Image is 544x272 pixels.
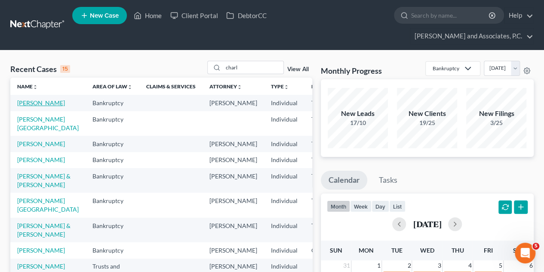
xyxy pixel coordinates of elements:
button: month [327,200,350,212]
span: New Case [90,13,119,19]
span: Tue [391,247,402,254]
div: 17/10 [328,119,388,127]
a: Nameunfold_more [17,83,38,90]
div: Bankruptcy [433,65,459,72]
a: DebtorCC [222,8,270,23]
td: Individual [264,242,304,258]
a: Home [129,8,166,23]
td: [PERSON_NAME] [203,168,264,193]
span: 3 [437,260,442,271]
span: Thu [452,247,464,254]
h2: [DATE] [413,219,441,228]
a: [PERSON_NAME][GEOGRAPHIC_DATA] [17,116,79,131]
td: TXNB [304,136,347,152]
td: [PERSON_NAME] [203,193,264,217]
span: 5 [532,243,539,250]
td: TXNB [304,193,347,217]
a: [PERSON_NAME] [17,140,65,147]
a: Help [504,8,533,23]
span: 31 [342,260,351,271]
span: Fri [483,247,492,254]
div: 3/25 [466,119,526,127]
td: Bankruptcy [86,218,139,242]
div: Recent Cases [10,64,70,74]
span: Sun [329,247,342,254]
span: 2 [406,260,412,271]
td: OKWB [304,242,347,258]
a: Typeunfold_more [271,83,289,90]
i: unfold_more [127,84,132,90]
span: Mon [359,247,374,254]
td: Individual [264,168,304,193]
td: [PERSON_NAME] [203,242,264,258]
button: day [372,200,389,212]
td: TXNB [304,168,347,193]
td: Individual [264,218,304,242]
td: [PERSON_NAME] [203,218,264,242]
div: New Leads [328,109,388,119]
td: [PERSON_NAME] [203,95,264,111]
td: Individual [264,111,304,136]
div: 15 [60,65,70,73]
td: Bankruptcy [86,95,139,111]
td: Bankruptcy [86,193,139,217]
div: 19/25 [397,119,457,127]
i: unfold_more [284,84,289,90]
a: View All [287,66,309,72]
input: Search by name... [223,61,283,74]
i: unfold_more [237,84,242,90]
td: Individual [264,95,304,111]
td: Bankruptcy [86,136,139,152]
td: Bankruptcy [86,242,139,258]
a: [PERSON_NAME] & [PERSON_NAME] [17,172,71,188]
td: TXNB [304,95,347,111]
div: New Filings [466,109,526,119]
button: week [350,200,372,212]
div: New Clients [397,109,457,119]
input: Search by name... [411,7,490,23]
a: [PERSON_NAME] and Associates, P.C. [410,28,533,44]
span: 1 [376,260,381,271]
span: 5 [498,260,503,271]
a: Attorneyunfold_more [209,83,242,90]
td: [PERSON_NAME] [203,136,264,152]
span: 4 [467,260,473,271]
td: Individual [264,152,304,168]
a: Tasks [371,171,405,190]
a: [PERSON_NAME][GEOGRAPHIC_DATA] [17,197,79,213]
td: Individual [264,193,304,217]
td: [PERSON_NAME] [203,152,264,168]
a: [PERSON_NAME] [17,263,65,270]
button: list [389,200,406,212]
a: Client Portal [166,8,222,23]
a: Calendar [321,171,367,190]
a: [PERSON_NAME] [17,99,65,106]
span: Sat [513,247,524,254]
td: Bankruptcy [86,152,139,168]
iframe: Intercom live chat [515,243,535,263]
td: Individual [264,136,304,152]
a: [PERSON_NAME] [17,247,65,254]
a: [PERSON_NAME] [17,156,65,163]
i: unfold_more [33,84,38,90]
a: [PERSON_NAME] & [PERSON_NAME] [17,222,71,238]
span: 6 [529,260,534,271]
a: Districtunfold_more [311,83,340,90]
td: TXNB [304,111,347,136]
td: TXNB [304,218,347,242]
a: Area of Lawunfold_more [92,83,132,90]
td: Bankruptcy [86,111,139,136]
td: Bankruptcy [86,168,139,193]
span: Wed [420,247,434,254]
td: TXNB [304,152,347,168]
h3: Monthly Progress [321,66,382,76]
th: Claims & Services [139,78,203,95]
